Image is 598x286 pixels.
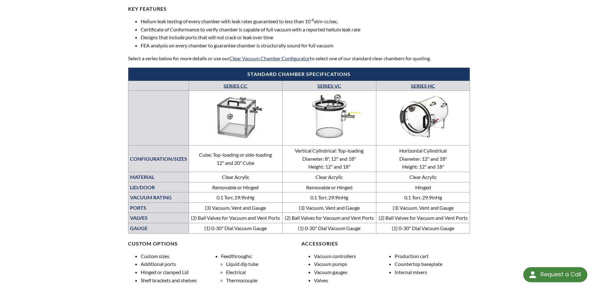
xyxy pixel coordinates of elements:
td: (2) Ball Valves for Vacuum and Vent Ports [376,213,470,223]
td: MATERIAL [128,172,189,182]
li: Vacuum pumps [314,260,390,268]
li: Feedthroughs: [221,252,297,284]
li: Thermocouple [226,276,297,284]
li: Vacuum controllers [314,252,390,260]
h4: CUSTOM OPTIONS [128,240,297,247]
li: Valves [314,276,390,284]
img: Series CC—Cube Chambers [191,92,281,142]
h4: Accessories [301,240,470,247]
td: VACUUM RATING [128,192,189,203]
td: 0.1 Torr, 29.9inHg [376,192,470,203]
sup: -8 [310,18,314,22]
li: Shelf brackets and shelves [141,276,216,284]
td: GAUGE [128,223,189,234]
td: Clear Acrylic [376,172,470,182]
li: Custom sizes [141,252,216,260]
td: Horizontal Cylindrical Diameter: 12" and 18" Height: 12" and 18" [376,146,470,172]
td: (3) Vacuum, Vent and Gauge [376,202,470,213]
td: (1) 0-30" Dial Vacuum Gauge [282,223,376,234]
li: Certificate of Conformance to verify chamber is capable of full vacuum with a reported helium lea... [141,25,470,34]
li: Electrical [226,268,297,276]
li: Countertop baseplate [395,260,470,268]
li: Liquid dip tube [226,260,297,268]
td: 0.1 Torr, 29.9inHg [282,192,376,203]
h4: Standard Chamber Specifications [132,71,467,78]
td: Vertical Cylindrical: Top-loading Diameter: 8", 12" and 18" Height: 12" and 18" [282,146,376,172]
td: (2) Ball Valves for Vacuum and Vent Ports [282,213,376,223]
h4: KEY FEATURES [128,6,470,12]
div: Request a Call [541,267,581,282]
li: Hinged or clamped Lid [141,268,216,276]
li: Additional ports [141,260,216,268]
a: SERIES HC [411,83,435,89]
td: Cube: Top-loading or side-loading 12" and 20" Cube [189,146,282,172]
li: Vacuum gauges [314,268,390,276]
li: Helium leak testing of every chamber with leak rates guaranteed to less than 10 atm-cc/sec. [141,17,470,25]
td: Clear Acrylic [282,172,376,182]
a: SERIES VC [317,83,341,89]
td: PORTS [128,202,189,213]
td: Hinged [376,182,470,192]
li: Designs that include ports that will not crack or leak over time [141,33,470,41]
li: Production cart [395,252,470,260]
td: (3) Vacuum, Vent and Gauge [189,202,282,213]
a: SERIES CC [224,83,247,89]
td: LID/DOOR [128,182,189,192]
td: VALVES [128,213,189,223]
td: 0.1 Torr, 29.9inHg [189,192,282,203]
a: Clear Vacuum Chamber Configurator [229,55,310,61]
td: Removable or Hinged [189,182,282,192]
td: Removable or Hinged [282,182,376,192]
td: (1) 0-30" Dial Vacuum Gauge [189,223,282,234]
td: (1) 0-30" Dial Vacuum Gauge [376,223,470,234]
li: Internal mixers [395,268,470,276]
td: CONFIGURATION/SIZES [128,146,189,172]
p: Select a series below for more details or use our to select one of our standard clear chambers fo... [128,54,470,62]
td: (2) Ball Valves for Vacuum and Vent Ports [189,213,282,223]
td: (3) Vacuum, Vent and Gauge [282,202,376,213]
li: FEA analysis on every chamber to guarantee chamber is structurally sound for full vacuum [141,41,470,50]
td: Clear Acrylic [189,172,282,182]
div: Request a Call [523,267,587,282]
img: round button [528,270,538,280]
